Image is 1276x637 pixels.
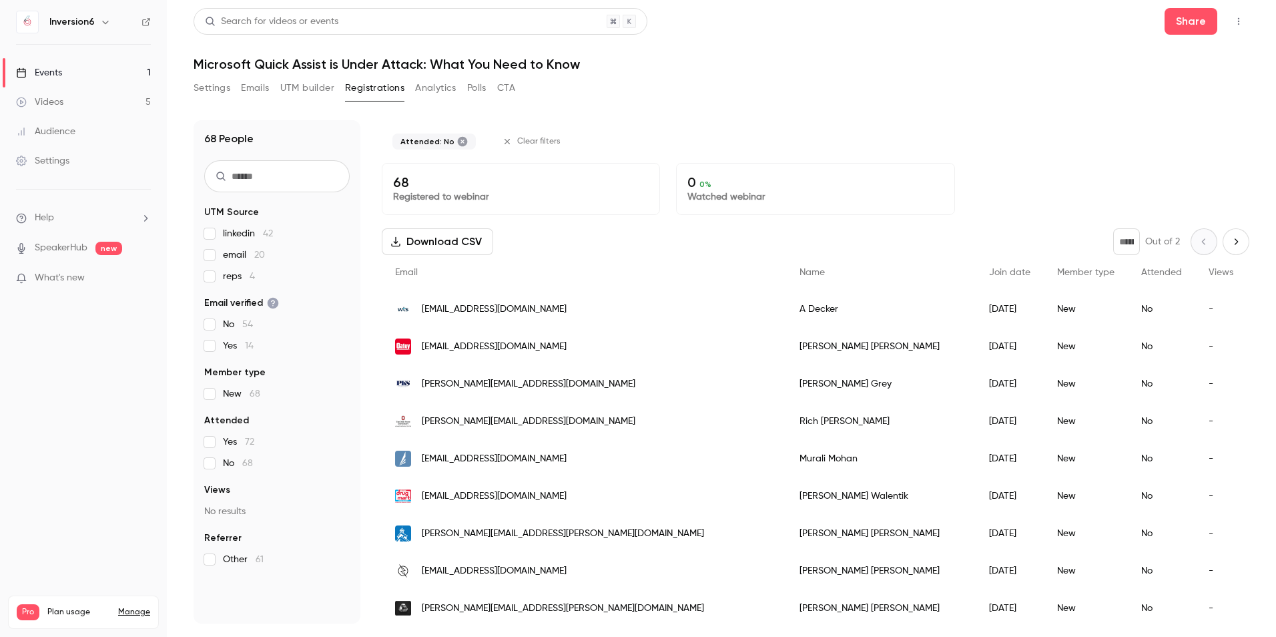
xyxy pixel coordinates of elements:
span: Attended [1141,268,1182,277]
button: Remove "Did not attend" from selected filters [457,136,468,147]
span: UTM Source [204,206,259,219]
span: Name [800,268,825,277]
h1: Microsoft Quick Assist is Under Attack: What You Need to Know [194,56,1249,72]
span: 42 [263,229,273,238]
div: - [1195,365,1247,403]
div: A Decker [786,290,976,328]
div: No [1128,290,1195,328]
div: [PERSON_NAME] [PERSON_NAME] [786,552,976,590]
div: [PERSON_NAME] [PERSON_NAME] [786,328,976,365]
a: Manage [118,607,150,618]
div: New [1044,515,1128,552]
span: 61 [256,555,264,564]
span: 68 [242,459,253,468]
img: wtsonline.com [395,301,411,317]
div: - [1195,590,1247,627]
div: Murali Mohan [786,440,976,477]
div: Videos [16,95,63,109]
span: No [223,318,253,331]
img: discount-drugmart.com [395,488,411,504]
span: Member type [1057,268,1114,277]
span: [EMAIL_ADDRESS][DOMAIN_NAME] [422,340,567,354]
div: [DATE] [976,290,1044,328]
div: No [1128,328,1195,365]
div: No [1128,515,1195,552]
img: pksinvest.com [395,376,411,392]
img: erieinsurance.com [395,525,411,542]
span: 54 [242,320,253,329]
div: - [1195,290,1247,328]
div: [PERSON_NAME] Grey [786,365,976,403]
div: - [1195,477,1247,515]
div: New [1044,290,1128,328]
div: Events [16,66,62,79]
span: Email [395,268,418,277]
button: Registrations [345,77,404,99]
p: Watched webinar [687,190,943,204]
button: UTM builder [280,77,334,99]
li: help-dropdown-opener [16,211,151,225]
div: [PERSON_NAME] Walentik [786,477,976,515]
p: Out of 2 [1145,235,1180,248]
button: Share [1165,8,1217,35]
div: - [1195,328,1247,365]
img: osu.edu [395,413,411,429]
p: 0 [687,174,943,190]
span: new [95,242,122,255]
button: CTA [497,77,515,99]
span: 4 [250,272,255,281]
button: Next page [1223,228,1249,255]
div: [DATE] [976,365,1044,403]
div: New [1044,403,1128,440]
span: Yes [223,435,254,449]
span: 72 [245,437,254,447]
h6: Inversion6 [49,15,95,29]
button: Download CSV [382,228,493,255]
button: Clear filters [497,131,569,152]
div: New [1044,477,1128,515]
span: linkedin [223,227,273,240]
span: Attended: No [400,136,454,147]
div: Rich [PERSON_NAME] [786,403,976,440]
h1: 68 People [204,131,254,147]
section: facet-groups [204,206,350,566]
img: oatey.com [395,339,411,355]
span: reps [223,270,255,283]
div: New [1044,328,1128,365]
div: Settings [16,154,69,168]
p: Registered to webinar [393,190,649,204]
div: [DATE] [976,440,1044,477]
span: No [223,457,253,470]
span: Other [223,553,264,566]
span: 20 [254,250,265,260]
p: No results [204,505,350,518]
div: [DATE] [976,552,1044,590]
div: No [1128,590,1195,627]
span: What's new [35,271,85,285]
span: Email verified [204,296,279,310]
span: [PERSON_NAME][EMAIL_ADDRESS][DOMAIN_NAME] [422,415,635,429]
div: No [1128,403,1195,440]
div: [DATE] [976,403,1044,440]
div: - [1195,552,1247,590]
span: Plan usage [47,607,110,618]
button: Emails [241,77,269,99]
img: Inversion6 [17,11,38,33]
span: [EMAIL_ADDRESS][DOMAIN_NAME] [422,489,567,503]
div: - [1195,403,1247,440]
span: 0 % [699,180,711,189]
div: No [1128,477,1195,515]
span: [EMAIL_ADDRESS][DOMAIN_NAME] [422,302,567,316]
span: [PERSON_NAME][EMAIL_ADDRESS][PERSON_NAME][DOMAIN_NAME] [422,602,704,616]
span: Join date [989,268,1030,277]
div: - [1195,515,1247,552]
iframe: Noticeable Trigger [135,272,151,284]
div: [PERSON_NAME] [PERSON_NAME] [786,590,976,627]
span: Views [1209,268,1233,277]
span: Clear filters [517,136,561,147]
div: New [1044,552,1128,590]
button: Polls [467,77,487,99]
span: [EMAIL_ADDRESS][DOMAIN_NAME] [422,564,567,578]
span: [PERSON_NAME][EMAIL_ADDRESS][DOMAIN_NAME] [422,377,635,391]
span: Yes [223,339,254,353]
